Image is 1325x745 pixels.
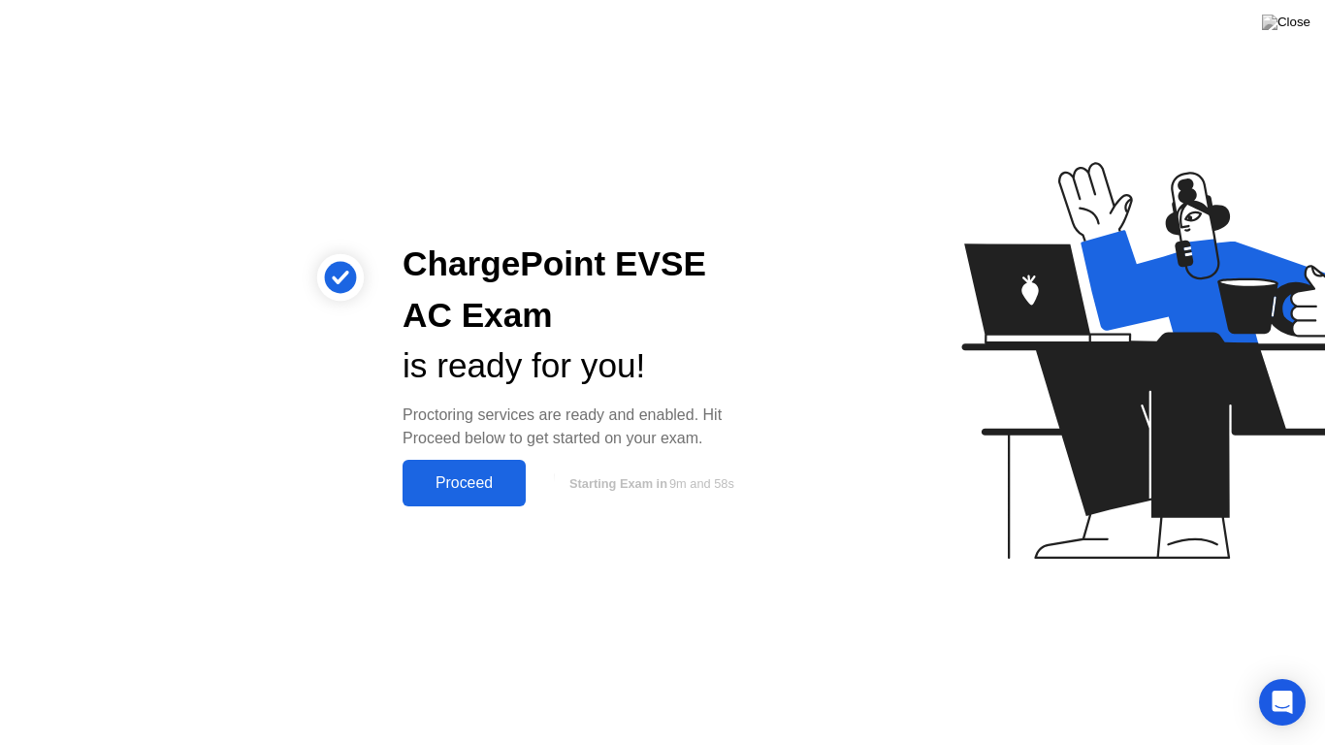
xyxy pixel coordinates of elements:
img: Close [1262,15,1310,30]
div: is ready for you! [403,340,763,392]
button: Proceed [403,460,526,506]
div: Proceed [408,474,520,492]
div: Open Intercom Messenger [1259,679,1306,726]
div: Proctoring services are ready and enabled. Hit Proceed below to get started on your exam. [403,404,763,450]
span: 9m and 58s [669,476,734,491]
div: ChargePoint EVSE AC Exam [403,239,763,341]
button: Starting Exam in9m and 58s [535,465,763,502]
